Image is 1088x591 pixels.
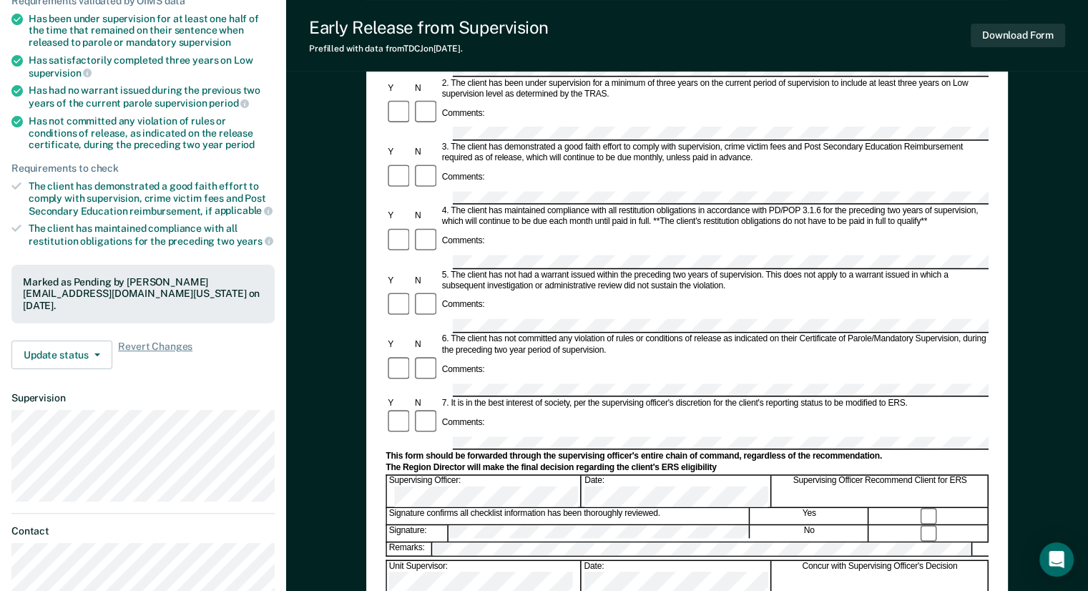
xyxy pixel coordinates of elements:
span: supervision [179,36,231,48]
div: N [413,339,440,350]
div: N [413,398,440,409]
div: 7. It is in the best interest of society, per the supervising officer's discretion for the client... [440,398,989,409]
div: No [750,525,869,542]
div: 3. The client has demonstrated a good faith effort to comply with supervision, crime victim fees ... [440,142,989,163]
div: Comments: [440,300,487,311]
div: The Region Director will make the final decision regarding the client's ERS eligibility [386,463,989,474]
div: Comments: [440,108,487,119]
div: N [413,147,440,158]
span: Revert Changes [118,341,192,369]
div: The client has maintained compliance with all restitution obligations for the preceding two [29,223,275,247]
span: applicable [215,205,273,216]
div: Concur with Supervising Officer's Decision [772,561,989,591]
div: Signature: [387,525,449,542]
div: Requirements to check [11,162,275,175]
div: Y [386,398,413,409]
button: Update status [11,341,112,369]
button: Download Form [971,24,1065,47]
div: N [413,275,440,286]
div: Unit Supervisor: [387,561,581,591]
div: Marked as Pending by [PERSON_NAME][EMAIL_ADDRESS][DOMAIN_NAME][US_STATE] on [DATE]. [23,276,263,312]
div: Comments: [440,236,487,247]
div: Has been under supervision for at least one half of the time that remained on their sentence when... [29,13,275,49]
div: This form should be forwarded through the supervising officer's entire chain of command, regardle... [386,451,989,462]
div: Supervising Officer Recommend Client for ERS [773,477,989,507]
div: Open Intercom Messenger [1039,542,1074,577]
div: Y [386,211,413,222]
div: Y [386,275,413,286]
div: Comments: [440,364,487,375]
dt: Supervision [11,392,275,404]
div: N [413,211,440,222]
div: Has not committed any violation of rules or conditions of release, as indicated on the release ce... [29,115,275,151]
div: N [413,83,440,94]
div: Comments: [440,172,487,182]
dt: Contact [11,525,275,537]
div: Early Release from Supervision [309,17,549,38]
div: 2. The client has been under supervision for a minimum of three years on the current period of su... [440,78,989,99]
div: 6. The client has not committed any violation of rules or conditions of release as indicated on t... [440,334,989,356]
div: Date: [582,561,771,591]
span: supervision [29,67,92,79]
div: 4. The client has maintained compliance with all restitution obligations in accordance with PD/PO... [440,206,989,228]
span: period [209,97,249,109]
div: Supervising Officer: [387,477,582,507]
div: Remarks: [387,542,433,555]
div: Yes [750,507,869,524]
div: The client has demonstrated a good faith effort to comply with supervision, crime victim fees and... [29,180,275,217]
div: Signature confirms all checklist information has been thoroughly reviewed. [387,507,750,524]
div: Y [386,339,413,350]
span: period [225,139,255,150]
div: Y [386,83,413,94]
div: 5. The client has not had a warrant issued within the preceding two years of supervision. This do... [440,270,989,291]
div: Comments: [440,417,487,428]
div: Y [386,147,413,158]
div: Has satisfactorily completed three years on Low [29,54,275,79]
span: years [237,235,273,247]
div: Date: [582,477,771,507]
div: Prefilled with data from TDCJ on [DATE] . [309,44,549,54]
div: Has had no warrant issued during the previous two years of the current parole supervision [29,84,275,109]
